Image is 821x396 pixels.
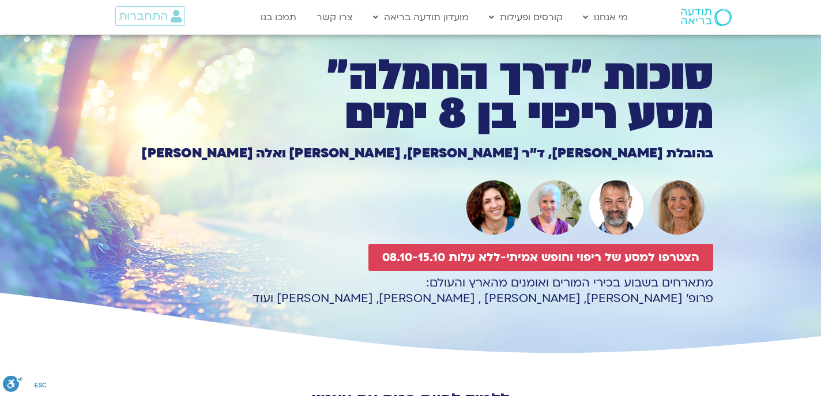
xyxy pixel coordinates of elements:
[681,9,732,26] img: תודעה בריאה
[368,244,713,271] a: הצטרפו למסע של ריפוי וחופש אמיתי-ללא עלות 08.10-15.10
[115,6,185,26] a: התחברות
[108,147,713,160] h1: בהובלת [PERSON_NAME], ד״ר [PERSON_NAME], [PERSON_NAME] ואלה [PERSON_NAME]
[255,6,302,28] a: תמכו בנו
[367,6,474,28] a: מועדון תודעה בריאה
[311,6,359,28] a: צרו קשר
[483,6,568,28] a: קורסים ופעילות
[119,10,168,22] span: התחברות
[108,56,713,134] h1: סוכות ״דרך החמלה״ מסע ריפוי בן 8 ימים
[382,251,699,264] span: הצטרפו למסע של ריפוי וחופש אמיתי-ללא עלות 08.10-15.10
[577,6,634,28] a: מי אנחנו
[108,275,713,306] p: מתארחים בשבוע בכירי המורים ואומנים מהארץ והעולם: פרופ׳ [PERSON_NAME], [PERSON_NAME] , [PERSON_NAM...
